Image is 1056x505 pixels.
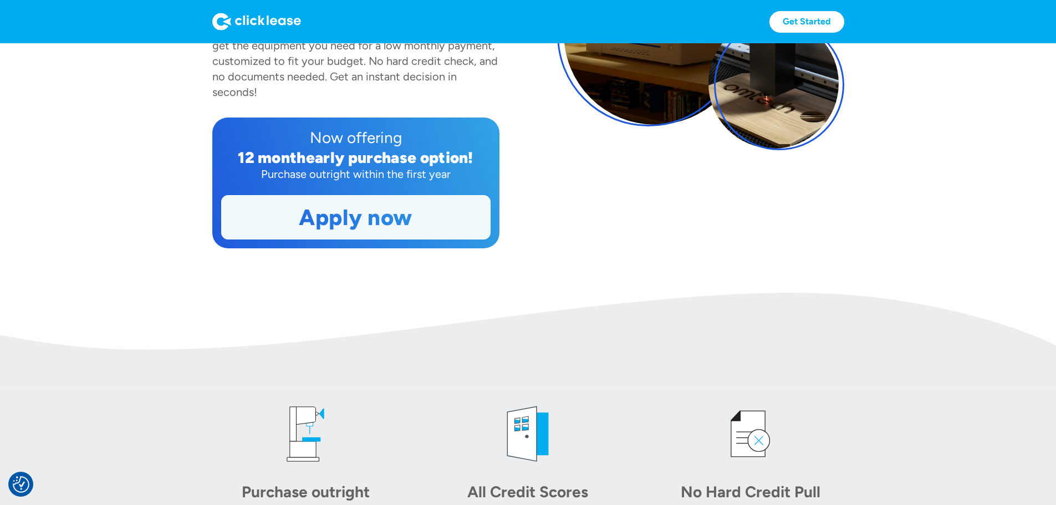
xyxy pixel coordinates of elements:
img: welcome icon [494,401,561,467]
div: early purchase option! [306,148,473,167]
div: 12 month [238,148,306,167]
a: Get Started [769,11,844,33]
div: No Hard Credit Pull [673,481,828,503]
div: Purchase outright within the first year [221,166,491,182]
img: drill press icon [272,401,339,467]
div: has partnered with Clicklease to help you get the equipment you need for a low monthly payment, c... [212,23,498,99]
img: credit icon [717,401,784,467]
img: Revisit consent button [13,476,29,493]
a: Apply now [222,196,490,239]
div: Now offering [221,126,491,149]
button: Consent Preferences [13,476,29,493]
img: Logo [212,13,301,30]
